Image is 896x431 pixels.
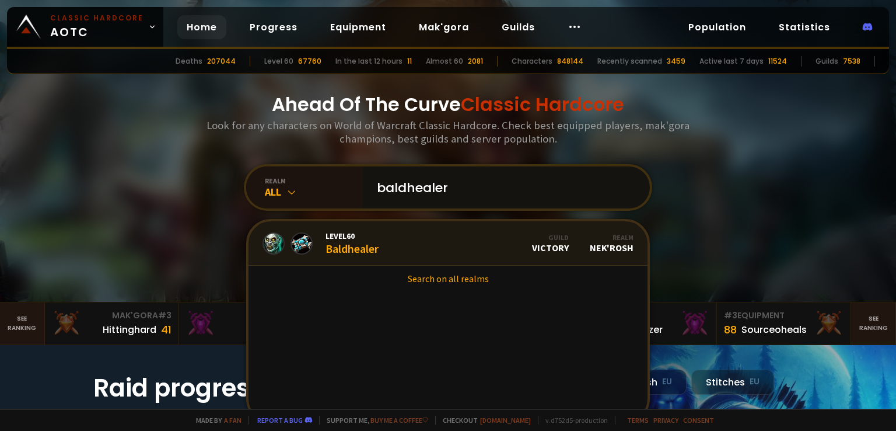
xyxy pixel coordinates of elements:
[717,303,851,345] a: #3Equipment88Sourceoheals
[843,56,860,67] div: 7538
[189,416,242,425] span: Made by
[45,303,179,345] a: Mak'Gora#3Hittinghard41
[691,370,774,395] div: Stitches
[409,15,478,39] a: Mak'gora
[679,15,755,39] a: Population
[590,233,633,242] div: Realm
[103,322,156,337] div: Hittinghard
[161,322,171,338] div: 41
[265,176,363,185] div: realm
[724,310,737,321] span: # 3
[683,416,714,425] a: Consent
[249,266,647,291] a: Search on all realms
[158,310,171,321] span: # 3
[93,370,327,406] h1: Raid progress
[52,310,171,322] div: Mak'Gora
[426,56,463,67] div: Almost 60
[480,416,531,425] a: [DOMAIN_NAME]
[207,56,236,67] div: 207044
[7,7,163,47] a: Classic HardcoreAOTC
[224,416,242,425] a: a fan
[186,310,306,322] div: Mak'Gora
[468,56,483,67] div: 2081
[461,91,624,117] span: Classic Hardcore
[435,416,531,425] span: Checkout
[538,416,608,425] span: v. d752d5 - production
[557,56,583,67] div: 848144
[750,376,759,388] small: EU
[50,13,143,23] small: Classic Hardcore
[667,56,685,67] div: 3459
[653,416,678,425] a: Privacy
[532,233,569,253] div: Victory
[769,15,839,39] a: Statistics
[179,303,313,345] a: Mak'Gora#2Rivench100
[325,231,379,241] span: Level 60
[532,233,569,242] div: Guild
[298,56,321,67] div: 67760
[319,416,428,425] span: Support me,
[724,310,843,322] div: Equipment
[851,303,896,345] a: Seeranking
[249,221,647,266] a: Level60BaldhealerGuildVictoryRealmNek'Rosh
[257,416,303,425] a: Report a bug
[321,15,395,39] a: Equipment
[407,56,412,67] div: 11
[272,91,624,119] h1: Ahead Of The Curve
[240,15,307,39] a: Progress
[724,322,737,338] div: 88
[512,56,552,67] div: Characters
[265,185,363,199] div: All
[177,15,226,39] a: Home
[176,56,202,67] div: Deaths
[325,231,379,256] div: Baldhealer
[662,376,672,388] small: EU
[768,56,787,67] div: 11524
[335,56,402,67] div: In the last 12 hours
[492,15,544,39] a: Guilds
[202,119,694,145] h3: Look for any characters on World of Warcraft Classic Hardcore. Check best equipped players, mak'g...
[627,416,649,425] a: Terms
[590,233,633,253] div: Nek'Rosh
[699,56,764,67] div: Active last 7 days
[370,166,636,208] input: Search a character...
[815,56,838,67] div: Guilds
[264,56,293,67] div: Level 60
[741,322,807,337] div: Sourceoheals
[370,416,428,425] a: Buy me a coffee
[597,56,662,67] div: Recently scanned
[50,13,143,41] span: AOTC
